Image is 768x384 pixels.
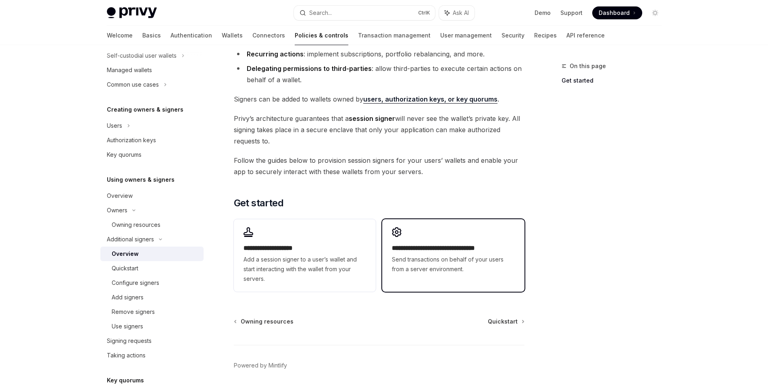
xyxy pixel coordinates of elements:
span: Signers can be added to wallets owned by . [234,93,524,105]
span: Quickstart [488,318,518,326]
div: Add signers [112,293,144,302]
div: Additional signers [107,235,154,244]
div: Key quorums [107,150,142,160]
a: Owning resources [100,218,204,232]
div: Users [107,121,122,131]
div: Common use cases [107,80,159,89]
span: Owning resources [241,318,293,326]
a: Add signers [100,290,204,305]
div: Authorization keys [107,135,156,145]
div: Owning resources [112,220,160,230]
span: Add a session signer to a user’s wallet and start interacting with the wallet from your servers. [244,255,366,284]
strong: Recurring actions [247,50,304,58]
li: : implement subscriptions, portfolio rebalancing, and more. [234,48,524,60]
div: Configure signers [112,278,159,288]
span: Ask AI [453,9,469,17]
a: Taking actions [100,348,204,363]
a: Authorization keys [100,133,204,147]
button: Ask AI [439,6,475,20]
strong: session signer [349,114,395,122]
a: **** **** **** *****Add a session signer to a user’s wallet and start interacting with the wallet... [234,219,376,292]
div: Taking actions [107,351,146,360]
a: Managed wallets [100,63,204,77]
a: API reference [566,26,605,45]
span: Dashboard [599,9,630,17]
h5: Using owners & signers [107,175,175,185]
a: Owning resources [235,318,293,326]
a: Dashboard [592,6,642,19]
a: Security [502,26,524,45]
a: Overview [100,247,204,261]
a: Quickstart [100,261,204,276]
strong: Delegating permissions to third-parties [247,64,372,73]
a: Signing requests [100,334,204,348]
div: Managed wallets [107,65,152,75]
a: Remove signers [100,305,204,319]
div: Quickstart [112,264,138,273]
a: Connectors [252,26,285,45]
button: Search...CtrlK [294,6,435,20]
button: Toggle dark mode [649,6,662,19]
a: users, authorization keys, or key quorums [363,95,497,104]
a: Support [560,9,583,17]
a: Key quorums [100,147,204,162]
span: Send transactions on behalf of your users from a server environment. [392,255,514,274]
a: Transaction management [358,26,431,45]
a: Wallets [222,26,243,45]
a: Use signers [100,319,204,334]
span: Ctrl K [418,10,430,16]
div: Use signers [112,322,143,331]
span: On this page [570,61,606,71]
img: light logo [107,7,157,19]
a: Basics [142,26,161,45]
a: Welcome [107,26,133,45]
a: Policies & controls [295,26,348,45]
a: Powered by Mintlify [234,361,287,369]
a: Configure signers [100,276,204,290]
h5: Creating owners & signers [107,105,183,114]
li: : allow third-parties to execute certain actions on behalf of a wallet. [234,63,524,85]
div: Remove signers [112,307,155,317]
a: Authentication [171,26,212,45]
div: Search... [309,8,332,18]
div: Owners [107,205,127,215]
span: Privy’s architecture guarantees that a will never see the wallet’s private key. All signing takes... [234,113,524,147]
a: Recipes [534,26,557,45]
span: Get started [234,197,283,210]
a: Get started [562,74,668,87]
a: Overview [100,189,204,203]
a: User management [440,26,492,45]
div: Overview [112,249,139,259]
div: Overview [107,191,133,201]
a: Demo [535,9,551,17]
a: Quickstart [488,318,524,326]
div: Signing requests [107,336,152,346]
span: Follow the guides below to provision session signers for your users’ wallets and enable your app ... [234,155,524,177]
